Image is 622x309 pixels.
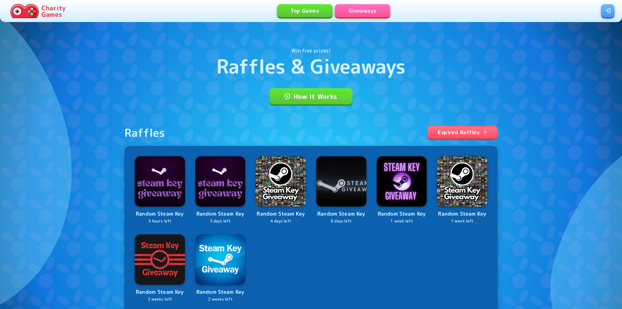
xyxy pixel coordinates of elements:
[195,210,246,218] p: Random Steam Key
[377,210,427,218] p: Random Steam Key
[437,156,487,224] a: LogoRandom Steam Key1 week left
[135,156,185,224] a: LogoRandom Steam Key5 hours left
[291,47,330,54] p: Win free prizes!
[41,5,66,18] p: Charity Games
[377,156,427,207] img: Logo
[316,156,366,224] a: LogoRandom Steam Key6 days left
[256,210,306,218] p: Random Steam Key
[135,234,185,285] img: Logo
[316,210,366,218] p: Random Steam Key
[256,156,306,207] img: Logo
[335,4,390,17] a: Giveaways
[437,210,487,218] p: Random Steam Key
[437,218,487,224] p: 1 week left
[135,288,185,296] p: Random Steam Key
[377,156,427,224] a: LogoRandom Steam Key1 week left
[256,156,306,224] a: LogoRandom Steam Key4 days left
[195,156,246,207] img: Logo
[10,4,39,18] img: Charity.Games
[135,296,185,303] p: 2 weeks left
[135,156,185,207] img: Logo
[195,234,246,285] img: Logo
[216,54,406,78] h1: Raffles & Giveaways
[437,156,487,207] img: Logo
[195,288,246,296] p: Random Steam Key
[135,218,185,224] p: 5 hours left
[195,218,246,224] p: 3 days left
[256,218,306,224] p: 4 days left
[124,126,165,139] div: Raffles
[270,88,352,104] a: How It Works
[377,218,427,224] p: 1 week left
[195,234,246,302] a: LogoRandom Steam Key2 weeks left
[277,4,332,17] a: Top Games
[427,126,498,139] a: Expired Raffles
[316,218,366,224] p: 6 days left
[195,156,246,224] a: LogoRandom Steam Key3 days left
[135,210,185,218] p: Random Steam Key
[195,296,246,303] p: 2 weeks left
[316,156,366,207] img: Logo
[8,3,68,19] a: Charity Games
[135,234,185,302] a: LogoRandom Steam Key2 weeks left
